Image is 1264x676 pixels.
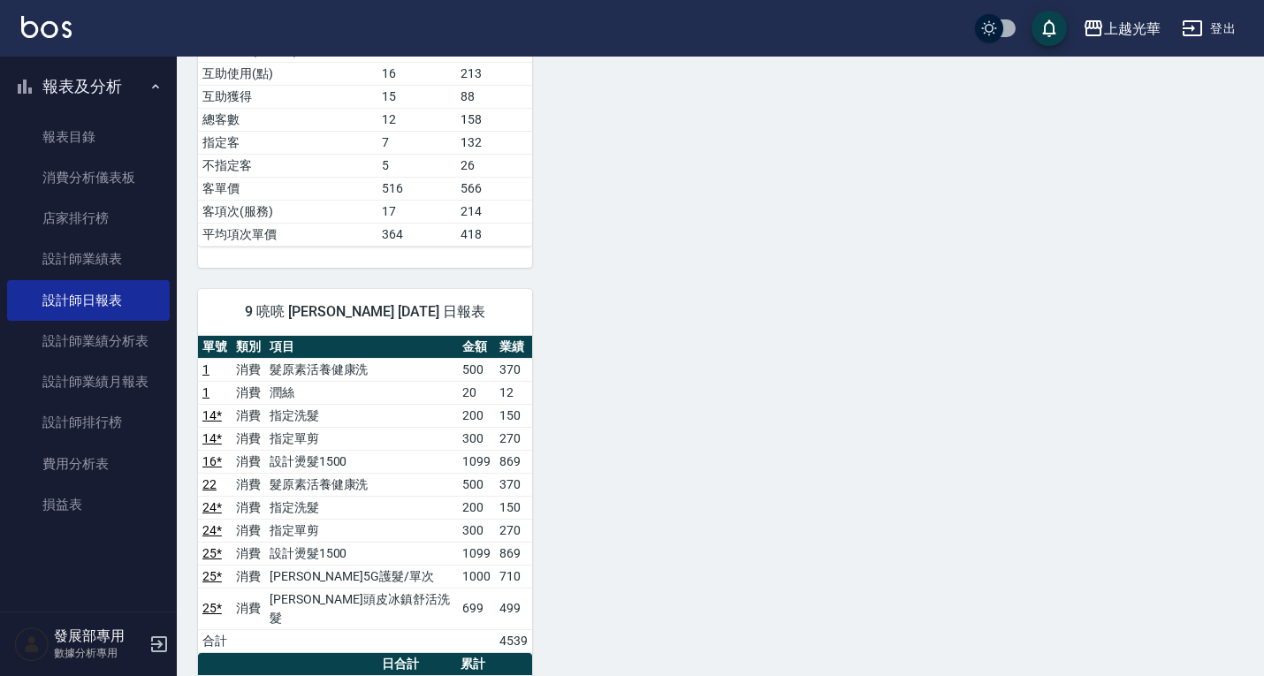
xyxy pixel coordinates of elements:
[232,588,265,629] td: 消費
[232,358,265,381] td: 消費
[265,588,459,629] td: [PERSON_NAME]頭皮冰鎮舒活洗髮
[7,402,170,443] a: 設計師排行榜
[265,519,459,542] td: 指定單剪
[198,336,532,653] table: a dense table
[377,154,456,177] td: 5
[265,381,459,404] td: 潤絲
[202,362,209,376] a: 1
[458,473,495,496] td: 500
[377,177,456,200] td: 516
[265,336,459,359] th: 項目
[7,321,170,361] a: 設計師業績分析表
[377,223,456,246] td: 364
[21,16,72,38] img: Logo
[7,157,170,198] a: 消費分析儀表板
[458,358,495,381] td: 500
[495,336,532,359] th: 業績
[198,131,377,154] td: 指定客
[377,131,456,154] td: 7
[377,85,456,108] td: 15
[1104,18,1161,40] div: 上越光華
[198,336,232,359] th: 單號
[458,336,495,359] th: 金額
[495,496,532,519] td: 150
[198,62,377,85] td: 互助使用(點)
[7,484,170,525] a: 損益表
[458,519,495,542] td: 300
[198,200,377,223] td: 客項次(服務)
[265,427,459,450] td: 指定單剪
[54,627,144,645] h5: 發展部專用
[456,108,532,131] td: 158
[198,629,232,652] td: 合計
[7,64,170,110] button: 報表及分析
[7,361,170,402] a: 設計師業績月報表
[495,404,532,427] td: 150
[7,444,170,484] a: 費用分析表
[458,404,495,427] td: 200
[198,177,377,200] td: 客單價
[495,565,532,588] td: 710
[458,588,495,629] td: 699
[265,496,459,519] td: 指定洗髮
[377,200,456,223] td: 17
[265,450,459,473] td: 設計燙髮1500
[232,427,265,450] td: 消費
[458,496,495,519] td: 200
[7,280,170,321] a: 設計師日報表
[14,627,49,662] img: Person
[377,108,456,131] td: 12
[495,427,532,450] td: 270
[458,542,495,565] td: 1099
[232,336,265,359] th: 類別
[495,588,532,629] td: 499
[1076,11,1168,47] button: 上越光華
[219,303,511,321] span: 9 喨喨 [PERSON_NAME] [DATE] 日報表
[265,404,459,427] td: 指定洗髮
[232,404,265,427] td: 消費
[198,85,377,108] td: 互助獲得
[456,200,532,223] td: 214
[7,198,170,239] a: 店家排行榜
[232,496,265,519] td: 消費
[232,565,265,588] td: 消費
[198,108,377,131] td: 總客數
[495,473,532,496] td: 370
[7,117,170,157] a: 報表目錄
[1032,11,1067,46] button: save
[232,381,265,404] td: 消費
[198,154,377,177] td: 不指定客
[495,358,532,381] td: 370
[265,358,459,381] td: 髮原素活養健康洗
[456,62,532,85] td: 213
[202,385,209,399] a: 1
[495,629,532,652] td: 4539
[458,565,495,588] td: 1000
[232,519,265,542] td: 消費
[495,542,532,565] td: 869
[456,154,532,177] td: 26
[202,477,217,491] a: 22
[198,223,377,246] td: 平均項次單價
[7,239,170,279] a: 設計師業績表
[265,473,459,496] td: 髮原素活養健康洗
[265,542,459,565] td: 設計燙髮1500
[458,381,495,404] td: 20
[456,85,532,108] td: 88
[54,645,144,661] p: 數據分析專用
[265,565,459,588] td: [PERSON_NAME]5G護髮/單次
[377,653,456,676] th: 日合計
[232,542,265,565] td: 消費
[232,473,265,496] td: 消費
[456,223,532,246] td: 418
[495,450,532,473] td: 869
[232,450,265,473] td: 消費
[495,519,532,542] td: 270
[458,450,495,473] td: 1099
[377,62,456,85] td: 16
[458,427,495,450] td: 300
[495,381,532,404] td: 12
[456,653,532,676] th: 累計
[1175,12,1243,45] button: 登出
[456,177,532,200] td: 566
